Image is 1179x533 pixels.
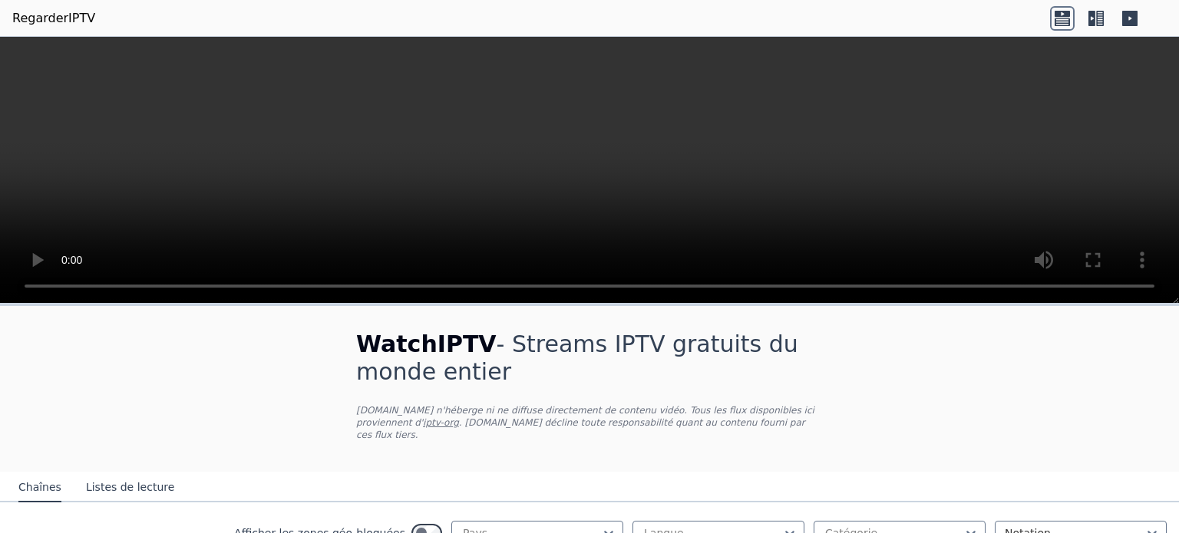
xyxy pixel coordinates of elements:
[356,331,497,357] font: WatchIPTV
[356,331,798,385] font: - Streams IPTV gratuits du monde entier
[12,11,95,25] font: RegarderIPTV
[18,473,61,502] button: Chaînes
[86,473,174,502] button: Listes de lecture
[356,405,814,428] font: [DOMAIN_NAME] n'héberge ni ne diffuse directement de contenu vidéo. Tous les flux disponibles ici...
[18,481,61,493] font: Chaînes
[12,9,95,28] a: RegarderIPTV
[356,417,805,440] font: . [DOMAIN_NAME] décline toute responsabilité quant au contenu fourni par ces flux tiers.
[423,417,459,428] a: iptv-org
[86,481,174,493] font: Listes de lecture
